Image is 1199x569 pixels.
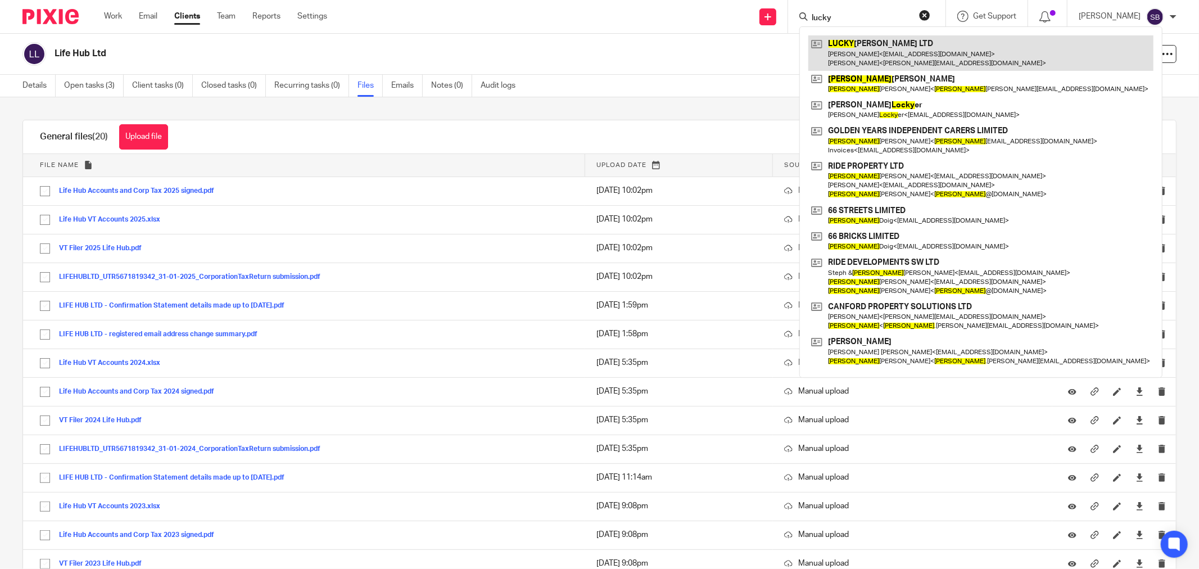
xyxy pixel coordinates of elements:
button: Life Hub VT Accounts 2025.xlsx [59,216,169,224]
a: Download [1135,558,1144,569]
p: Manual upload [784,271,1041,282]
span: Get Support [973,12,1016,20]
input: Select [34,439,56,460]
p: [DATE] 9:08pm [596,529,762,540]
span: Source [784,162,814,168]
a: Email [139,11,157,22]
img: svg%3E [22,42,46,66]
a: Work [104,11,122,22]
a: Client tasks (0) [132,75,193,97]
p: Manual upload [784,300,1041,311]
input: Select [34,381,56,403]
a: Details [22,75,56,97]
p: Manual upload [784,214,1041,225]
p: [DATE] 9:08pm [596,558,762,569]
p: [DATE] 9:08pm [596,500,762,512]
p: Manual upload [784,558,1041,569]
p: Manual upload [784,500,1041,512]
p: Manual upload [784,529,1041,540]
a: Team [217,11,236,22]
input: Select [34,180,56,202]
img: Pixie [22,9,79,24]
button: VT Filer 2025 Life Hub.pdf [59,245,150,252]
button: VT Filer 2023 Life Hub.pdf [59,560,150,568]
p: Manual upload [784,386,1041,397]
p: Manual upload [784,414,1041,426]
p: [DATE] 11:14am [596,472,762,483]
a: Download [1135,443,1144,454]
span: Upload date [596,162,646,168]
a: Download [1135,386,1144,397]
p: [DATE] 1:58pm [596,328,762,340]
span: (20) [92,132,108,141]
p: Manual upload [784,185,1041,196]
a: Closed tasks (0) [201,75,266,97]
a: Open tasks (3) [64,75,124,97]
a: Audit logs [481,75,524,97]
input: Select [34,353,56,374]
p: [DATE] 5:35pm [596,414,762,426]
button: Life Hub Accounts and Corp Tax 2024 signed.pdf [59,388,223,396]
p: [DATE] 5:35pm [596,443,762,454]
input: Select [34,209,56,231]
input: Select [34,324,56,345]
p: [DATE] 5:35pm [596,357,762,368]
p: Manual upload [784,357,1041,368]
button: Life Hub Accounts and Corp Tax 2025 signed.pdf [59,187,223,195]
input: Select [34,496,56,517]
p: [DATE] 5:35pm [596,386,762,397]
input: Select [34,238,56,259]
p: [DATE] 10:02pm [596,185,762,196]
span: File name [40,162,79,168]
button: LIFE HUB LTD - registered email address change summary.pdf [59,331,266,338]
h1: General files [40,131,108,143]
a: Files [358,75,383,97]
button: LIFE HUB LTD - Confirmation Statement details made up to [DATE].pdf [59,474,293,482]
h2: Life Hub Ltd [55,48,830,60]
button: Life Hub VT Accounts 2023.xlsx [59,503,169,511]
p: Manual upload [784,242,1041,254]
button: LIFEHUBLTD_UTR5671819342_31-01-2025_CorporationTaxReturn submission.pdf [59,273,329,281]
a: Emails [391,75,423,97]
a: Clients [174,11,200,22]
button: Upload file [119,124,168,150]
p: [PERSON_NAME] [1079,11,1141,22]
button: Life Hub VT Accounts 2024.xlsx [59,359,169,367]
p: Manual upload [784,328,1041,340]
p: [DATE] 1:59pm [596,300,762,311]
a: Notes (0) [431,75,472,97]
a: Download [1135,500,1144,512]
a: Download [1135,472,1144,483]
a: Settings [297,11,327,22]
input: Search [811,13,912,24]
button: Clear [919,10,930,21]
input: Select [34,525,56,546]
a: Reports [252,11,280,22]
p: [DATE] 10:02pm [596,271,762,282]
img: svg%3E [1146,8,1164,26]
input: Select [34,267,56,288]
button: VT Filer 2024 Life Hub.pdf [59,417,150,425]
button: LIFE HUB LTD - Confirmation Statement details made up to [DATE].pdf [59,302,293,310]
a: Download [1135,414,1144,426]
a: Recurring tasks (0) [274,75,349,97]
p: [DATE] 10:02pm [596,242,762,254]
p: Manual upload [784,443,1041,454]
input: Select [34,467,56,489]
button: Life Hub Accounts and Corp Tax 2023 signed.pdf [59,531,223,539]
p: Manual upload [784,472,1041,483]
input: Select [34,295,56,317]
button: LIFEHUBLTD_UTR5671819342_31-01-2024_CorporationTaxReturn submission.pdf [59,445,329,453]
p: [DATE] 10:02pm [596,214,762,225]
input: Select [34,410,56,431]
a: Download [1135,529,1144,540]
